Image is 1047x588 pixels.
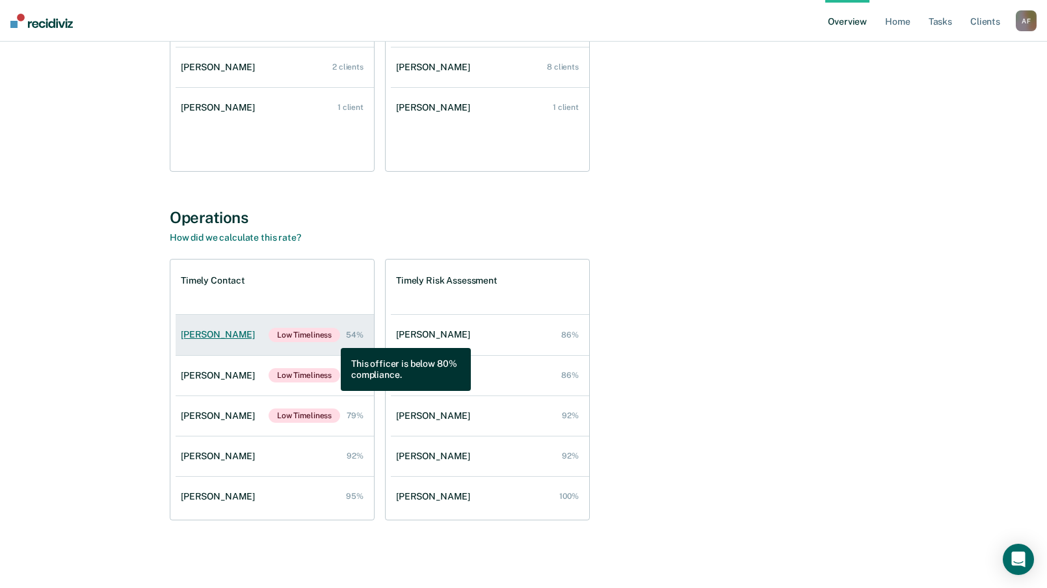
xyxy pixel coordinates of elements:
[346,492,364,501] div: 95%
[391,49,589,86] a: [PERSON_NAME] 8 clients
[181,275,245,286] h1: Timely Contact
[391,397,589,434] a: [PERSON_NAME] 92%
[396,491,475,502] div: [PERSON_NAME]
[181,370,260,381] div: [PERSON_NAME]
[176,478,374,515] a: [PERSON_NAME] 95%
[181,329,260,340] div: [PERSON_NAME]
[181,410,260,421] div: [PERSON_NAME]
[396,370,475,381] div: [PERSON_NAME]
[391,89,589,126] a: [PERSON_NAME] 1 client
[269,408,340,423] span: Low Timeliness
[346,330,364,340] div: 54%
[181,102,260,113] div: [PERSON_NAME]
[1016,10,1037,31] button: AF
[181,491,260,502] div: [PERSON_NAME]
[176,315,374,355] a: [PERSON_NAME]Low Timeliness 54%
[391,357,589,394] a: [PERSON_NAME] 86%
[181,451,260,462] div: [PERSON_NAME]
[391,316,589,353] a: [PERSON_NAME] 86%
[1003,544,1034,575] div: Open Intercom Messenger
[396,451,475,462] div: [PERSON_NAME]
[396,410,475,421] div: [PERSON_NAME]
[1016,10,1037,31] div: A F
[332,62,364,72] div: 2 clients
[170,232,301,243] a: How did we calculate this rate?
[176,355,374,395] a: [PERSON_NAME]Low Timeliness 78%
[391,438,589,475] a: [PERSON_NAME] 92%
[176,438,374,475] a: [PERSON_NAME] 92%
[347,451,364,461] div: 92%
[10,14,73,28] img: Recidiviz
[176,49,374,86] a: [PERSON_NAME] 2 clients
[396,102,475,113] div: [PERSON_NAME]
[561,330,579,340] div: 86%
[562,411,579,420] div: 92%
[396,62,475,73] div: [PERSON_NAME]
[181,62,260,73] div: [PERSON_NAME]
[269,328,340,342] span: Low Timeliness
[347,411,364,420] div: 79%
[176,89,374,126] a: [PERSON_NAME] 1 client
[347,371,364,380] div: 78%
[170,208,877,227] div: Operations
[562,451,579,461] div: 92%
[547,62,579,72] div: 8 clients
[391,478,589,515] a: [PERSON_NAME] 100%
[396,329,475,340] div: [PERSON_NAME]
[338,103,364,112] div: 1 client
[559,492,579,501] div: 100%
[396,275,497,286] h1: Timely Risk Assessment
[269,368,340,382] span: Low Timeliness
[553,103,579,112] div: 1 client
[561,371,579,380] div: 86%
[176,395,374,436] a: [PERSON_NAME]Low Timeliness 79%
